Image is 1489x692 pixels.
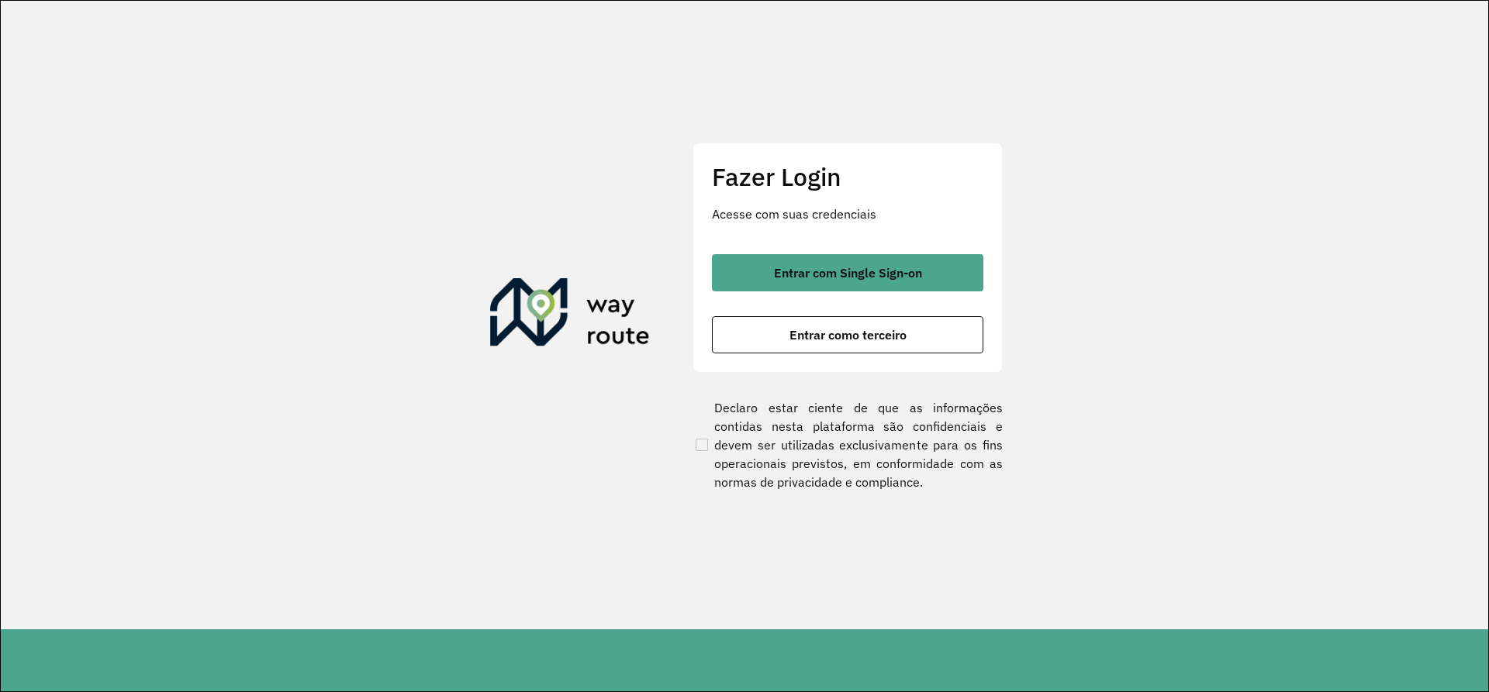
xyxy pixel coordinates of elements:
span: Entrar como terceiro [789,329,907,341]
button: button [712,254,983,291]
h2: Fazer Login [712,162,983,191]
label: Declaro estar ciente de que as informações contidas nesta plataforma são confidenciais e devem se... [693,398,1003,491]
button: button [712,316,983,353]
p: Acesse com suas credenciais [712,205,983,223]
span: Entrar com Single Sign-on [774,267,922,279]
img: Roteirizador AmbevTech [490,278,650,353]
